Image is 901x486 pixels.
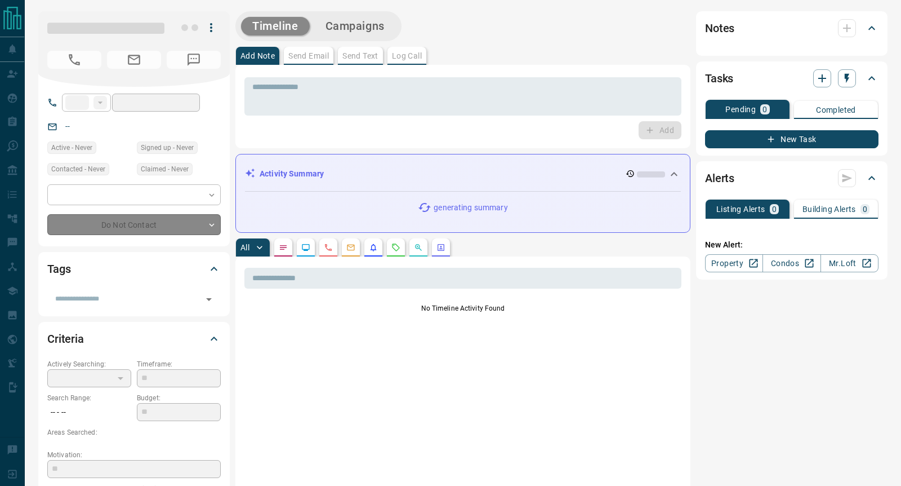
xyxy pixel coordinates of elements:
p: New Alert: [705,239,878,251]
a: Mr.Loft [820,254,878,272]
span: No Number [167,51,221,69]
div: Tasks [705,65,878,92]
svg: Calls [324,243,333,252]
a: Property [705,254,763,272]
svg: Listing Alerts [369,243,378,252]
p: 0 [863,205,867,213]
div: Do Not Contact [47,214,221,235]
p: Actively Searching: [47,359,131,369]
h2: Alerts [705,169,734,187]
p: Search Range: [47,393,131,403]
svg: Emails [346,243,355,252]
svg: Agent Actions [436,243,445,252]
span: No Email [107,51,161,69]
div: Notes [705,15,878,42]
svg: Requests [391,243,400,252]
div: Alerts [705,165,878,192]
span: No Number [47,51,101,69]
div: Activity Summary [245,164,681,184]
button: Campaigns [314,17,396,36]
button: New Task [705,130,878,148]
h2: Tasks [705,69,733,87]
span: Active - Never [51,142,92,153]
p: Areas Searched: [47,427,221,438]
svg: Opportunities [414,243,423,252]
p: Listing Alerts [716,205,765,213]
h2: Tags [47,260,70,278]
p: 0 [772,205,777,213]
p: Budget: [137,393,221,403]
p: All [240,244,249,251]
button: Open [201,291,217,307]
h2: Criteria [47,330,84,348]
svg: Lead Browsing Activity [301,243,310,252]
p: Pending [725,105,756,113]
a: Condos [762,254,820,272]
p: 0 [762,105,767,113]
h2: Notes [705,19,734,37]
a: -- [65,122,70,131]
p: Completed [816,106,856,114]
div: Tags [47,255,221,282]
p: Timeframe: [137,359,221,369]
span: Claimed - Never [141,164,189,175]
span: Signed up - Never [141,142,194,153]
p: Motivation: [47,450,221,460]
span: Contacted - Never [51,164,105,175]
p: Building Alerts [802,205,856,213]
div: Criteria [47,325,221,352]
p: generating summary [434,202,507,214]
p: Activity Summary [260,168,324,180]
p: No Timeline Activity Found [244,303,681,313]
p: -- - -- [47,403,131,422]
svg: Notes [279,243,288,252]
button: Timeline [241,17,310,36]
p: Add Note [240,52,275,60]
